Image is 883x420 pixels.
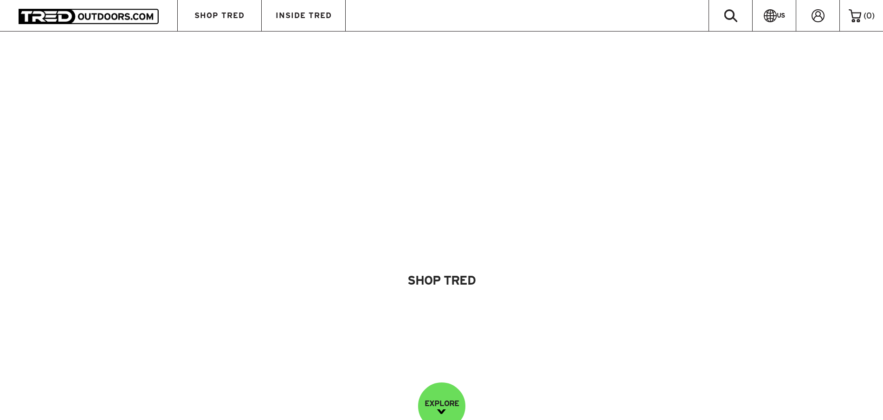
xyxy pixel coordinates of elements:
img: down-image [437,409,446,414]
span: 0 [866,11,872,20]
img: TRED Outdoors America [19,9,159,24]
a: Shop Tred [375,263,508,298]
img: cart-icon [849,9,861,22]
img: banner-title [186,197,696,226]
span: INSIDE TRED [276,12,332,19]
span: SHOP TRED [194,12,245,19]
span: ( ) [864,12,875,20]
